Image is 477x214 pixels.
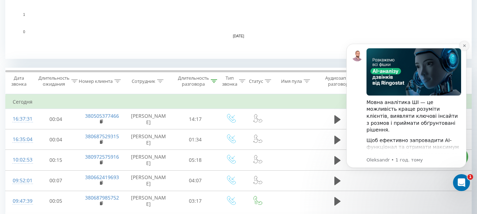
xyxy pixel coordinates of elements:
[132,78,155,84] div: Сотрудник
[13,112,27,126] div: 16:37:31
[13,133,27,146] div: 16:35:04
[173,129,217,150] td: 01:34
[6,75,32,87] div: Дата звонка
[336,33,477,195] iframe: Intercom notifications повідомлення
[173,150,217,170] td: 05:18
[124,170,173,191] td: [PERSON_NAME]
[173,191,217,211] td: 03:17
[38,75,70,87] div: Длительность ожидания
[13,194,27,208] div: 09:47:39
[124,129,173,150] td: [PERSON_NAME]
[281,78,302,84] div: Имя пула
[85,153,119,160] a: 380972575916
[23,30,25,34] text: 0
[85,194,119,201] a: 380687985752
[222,75,237,87] div: Тип звонка
[79,78,113,84] div: Номер клиента
[34,150,78,170] td: 00:15
[85,133,119,140] a: 380687529315
[233,34,244,38] text: [DATE]
[85,174,119,181] a: 380662419693
[34,170,78,191] td: 00:07
[34,191,78,211] td: 00:05
[322,75,357,87] div: Аудиозапись разговора
[23,13,25,17] text: 1
[13,174,27,188] div: 09:52:01
[13,153,27,167] div: 10:02:53
[173,170,217,191] td: 04:07
[173,109,217,129] td: 14:17
[124,109,173,129] td: [PERSON_NAME]
[124,150,173,170] td: [PERSON_NAME]
[453,174,470,191] iframe: Intercom live chat
[249,78,263,84] div: Статус
[124,191,173,211] td: [PERSON_NAME]
[34,129,78,150] td: 00:04
[34,109,78,129] td: 00:04
[85,112,119,119] a: 380505377466
[178,75,209,87] div: Длительность разговора
[467,174,473,180] span: 1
